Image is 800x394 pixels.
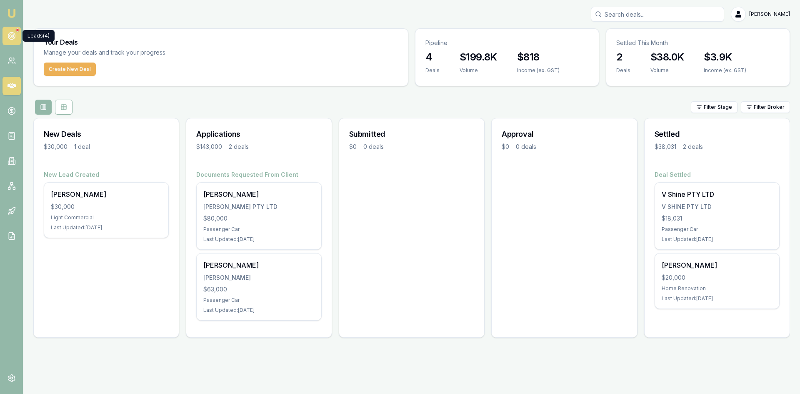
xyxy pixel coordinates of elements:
div: V SHINE PTY LTD [662,203,772,211]
div: $0 [349,143,357,151]
div: $80,000 [203,214,314,223]
h3: $38.0K [650,50,684,64]
h3: Approval [502,128,627,140]
div: [PERSON_NAME] [51,189,162,199]
div: $30,000 [51,203,162,211]
button: Filter Broker [741,101,790,113]
div: 0 deals [363,143,384,151]
div: 0 deals [516,143,536,151]
div: [PERSON_NAME] [203,274,314,282]
div: Volume [650,67,684,74]
div: [PERSON_NAME] PTY LTD [203,203,314,211]
span: Filter Stage [704,104,732,110]
h4: Documents Requested From Client [196,171,321,179]
div: Home Renovation [662,285,772,292]
p: Manage your deals and track your progress. [44,48,257,58]
div: [PERSON_NAME] [662,260,772,270]
button: Create New Deal [44,63,96,76]
div: Last Updated: [DATE] [662,236,772,243]
p: Pipeline [425,39,589,47]
div: 2 deals [683,143,703,151]
div: $63,000 [203,285,314,294]
h3: Applications [196,128,321,140]
div: Deals [425,67,440,74]
h3: Your Deals [44,39,398,45]
div: $30,000 [44,143,67,151]
div: $0 [502,143,509,151]
span: Filter Broker [754,104,785,110]
h3: 2 [616,50,630,64]
div: [PERSON_NAME] [203,260,314,270]
h3: $818 [517,50,560,64]
h4: Deal Settled [655,171,780,179]
h4: New Lead Created [44,171,169,179]
div: Last Updated: [DATE] [51,224,162,231]
div: Income (ex. GST) [704,67,746,74]
div: Passenger Car [203,297,314,304]
span: [PERSON_NAME] [749,11,790,18]
div: Deals [616,67,630,74]
div: V Shine PTY LTD [662,189,772,199]
div: 2 deals [229,143,249,151]
div: $38,031 [655,143,676,151]
div: Leads (4) [22,30,55,42]
div: Passenger Car [662,226,772,233]
div: Light Commercial [51,214,162,221]
div: Last Updated: [DATE] [203,307,314,314]
div: Passenger Car [203,226,314,233]
h3: $3.9K [704,50,746,64]
img: emu-icon-u.png [7,8,17,18]
button: Filter Stage [691,101,737,113]
div: Volume [460,67,497,74]
div: [PERSON_NAME] [203,189,314,199]
div: $18,031 [662,214,772,223]
h3: Submitted [349,128,474,140]
h3: $199.8K [460,50,497,64]
h3: 4 [425,50,440,64]
h3: New Deals [44,128,169,140]
div: Income (ex. GST) [517,67,560,74]
div: 1 deal [74,143,90,151]
div: Last Updated: [DATE] [662,295,772,302]
div: Last Updated: [DATE] [203,236,314,243]
h3: Settled [655,128,780,140]
div: $143,000 [196,143,222,151]
div: $20,000 [662,274,772,282]
p: Settled This Month [616,39,780,47]
input: Search deals [591,7,724,22]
